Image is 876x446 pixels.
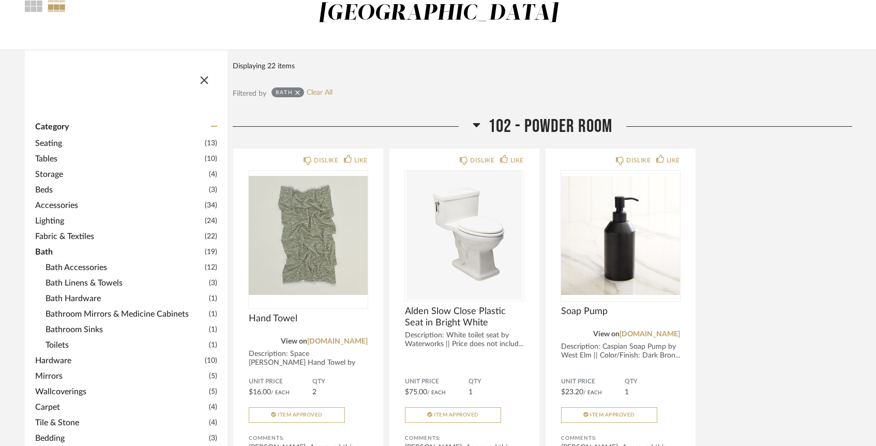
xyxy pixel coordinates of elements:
[194,68,215,88] button: Close
[46,308,206,320] span: Bathroom Mirrors & Medicine Cabinets
[354,155,368,166] div: LIKE
[278,412,323,418] span: Item Approved
[561,171,680,300] img: undefined
[209,402,217,413] span: (4)
[35,137,202,150] span: Seating
[405,171,524,300] img: undefined
[314,155,338,166] div: DISLIKE
[434,412,479,418] span: Item Approved
[35,168,206,181] span: Storage
[249,350,368,376] div: Description: Space [PERSON_NAME] Hand Towel by [PERSON_NAME] NY || Color/Finis...
[561,343,680,360] div: Description: Caspian Soap Pump by West Elm || Color/Finish: Dark Bron...
[561,389,583,396] span: $23.20
[249,407,345,423] button: Item Approved
[405,331,524,349] div: Description: White toilet seat by Waterworks || Price does not includ...
[35,417,206,429] span: Tile & Stone
[307,88,333,97] a: Clear All
[35,199,202,212] span: Accessories
[209,370,217,382] span: (5)
[405,389,427,396] span: $75.00
[209,277,217,289] span: (3)
[249,433,368,443] div: Comments:
[46,323,206,336] span: Bathroom Sinks
[46,261,202,274] span: Bath Accessories
[626,155,651,166] div: DISLIKE
[427,390,446,395] span: / Each
[249,313,368,324] span: Hand Towel
[35,230,202,243] span: Fabric & Textiles
[35,385,206,398] span: Wallcoverings
[209,339,217,351] span: (1)
[312,389,316,396] span: 2
[205,200,217,211] span: (34)
[233,88,266,99] div: Filtered by
[205,262,217,273] span: (12)
[35,215,202,227] span: Lighting
[667,155,680,166] div: LIKE
[233,61,847,72] div: Displaying 22 items
[469,389,473,396] span: 1
[561,306,680,317] span: Soap Pump
[205,153,217,165] span: (10)
[209,184,217,196] span: (3)
[593,331,620,338] span: View on
[249,171,368,300] img: undefined
[205,231,217,242] span: (22)
[561,378,625,386] span: Unit Price
[35,246,202,258] span: Bath
[209,324,217,335] span: (1)
[625,389,629,396] span: 1
[209,308,217,320] span: (1)
[281,338,307,345] span: View on
[35,432,206,444] span: Bedding
[488,115,612,138] span: 102 - Powder Room
[510,155,524,166] div: LIKE
[205,246,217,258] span: (19)
[469,378,524,386] span: QTY
[35,153,202,165] span: Tables
[209,433,217,444] span: (3)
[590,412,635,418] span: Item Approved
[249,171,368,300] div: 0
[271,390,290,395] span: / Each
[405,433,524,443] div: Comments:
[249,389,271,396] span: $16.00
[405,378,469,386] span: Unit Price
[46,277,206,289] span: Bath Linens & Towels
[405,407,501,423] button: Item Approved
[405,306,524,329] span: Alden Slow Close Plastic Seat in Bright White
[307,338,368,345] a: [DOMAIN_NAME]
[625,378,680,386] span: QTY
[561,407,657,423] button: Item Approved
[583,390,602,395] span: / Each
[276,89,293,96] div: Bath
[205,138,217,149] span: (13)
[209,417,217,428] span: (4)
[205,215,217,227] span: (24)
[35,401,206,413] span: Carpet
[620,331,680,338] a: [DOMAIN_NAME]
[205,355,217,366] span: (10)
[312,378,368,386] span: QTY
[209,386,217,397] span: (5)
[561,433,680,443] div: Comments:
[249,378,312,386] span: Unit Price
[35,354,202,367] span: Hardware
[35,122,69,132] span: Category
[46,339,206,351] span: Toilets
[470,155,494,166] div: DISLIKE
[209,293,217,304] span: (1)
[46,292,206,305] span: Bath Hardware
[35,370,206,382] span: Mirrors
[35,184,206,196] span: Beds
[209,169,217,180] span: (4)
